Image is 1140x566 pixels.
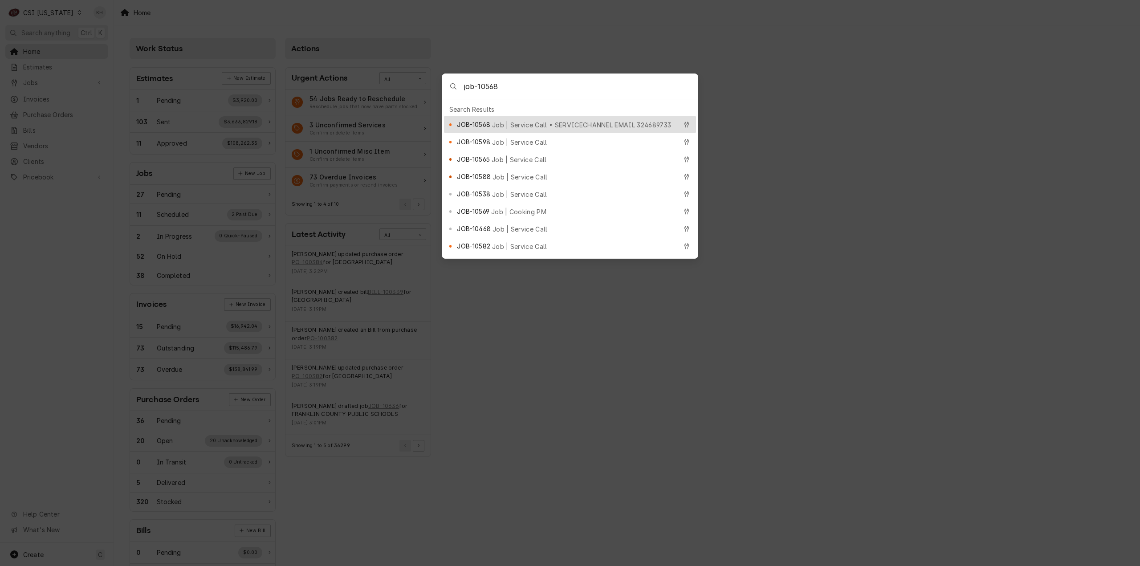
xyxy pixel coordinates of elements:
input: Search anything [464,74,698,99]
div: Search Results [444,103,696,116]
span: JOB-10598 [457,137,490,147]
span: JOB-10565 [457,155,489,164]
span: JOB-10588 [457,172,490,181]
span: Job | Service Call [492,190,547,199]
span: JOB-10568 [457,120,490,129]
span: JOB-10582 [457,241,490,251]
span: Job | Service Call [493,224,548,234]
div: Global Command Menu [442,73,698,259]
span: Job | Service Call [492,242,547,251]
span: Job | Service Call [493,172,548,182]
span: Job | Service Call [492,138,547,147]
span: Job | Service Call • SERVICECHANNEL EMAIL 324689733 [492,120,671,130]
span: Job | Cooking PM [491,207,546,216]
span: JOB-10569 [457,207,489,216]
span: JOB-10538 [457,189,490,199]
span: Job | Service Call [492,155,547,164]
span: JOB-10468 [457,224,490,233]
